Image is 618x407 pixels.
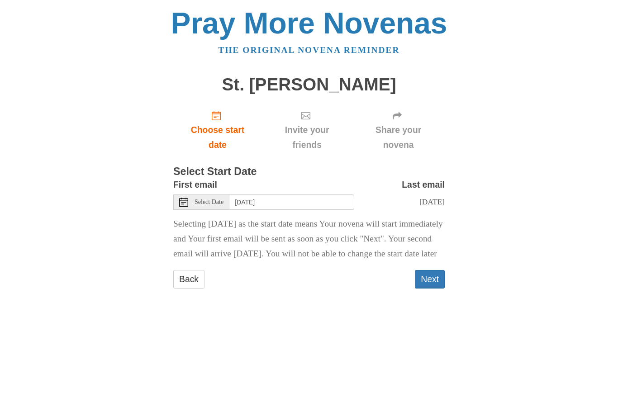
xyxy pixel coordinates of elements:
a: Back [173,270,204,289]
h3: Select Start Date [173,166,445,178]
button: Next [415,270,445,289]
h1: St. [PERSON_NAME] [173,75,445,95]
span: Invite your friends [271,123,343,152]
label: First email [173,177,217,192]
span: [DATE] [419,197,445,206]
span: Choose start date [182,123,253,152]
span: Select Date [195,199,223,205]
span: Share your novena [361,123,436,152]
label: Last email [402,177,445,192]
p: Selecting [DATE] as the start date means Your novena will start immediately and Your first email ... [173,217,445,261]
a: The original novena reminder [219,45,400,55]
a: Choose start date [173,103,262,157]
div: Click "Next" to confirm your start date first. [352,103,445,157]
input: Use the arrow keys to pick a date [229,194,354,210]
div: Click "Next" to confirm your start date first. [262,103,352,157]
a: Pray More Novenas [171,6,447,40]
